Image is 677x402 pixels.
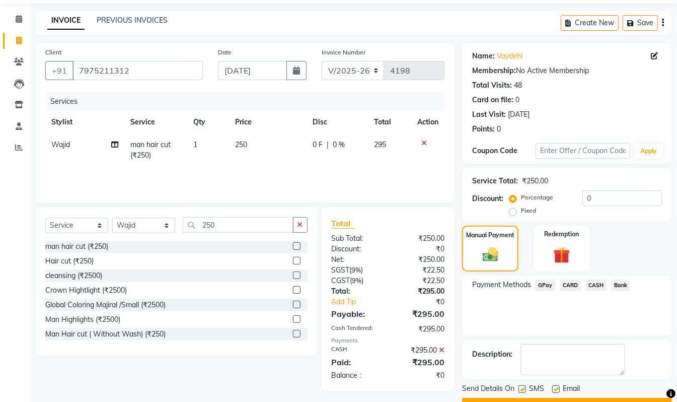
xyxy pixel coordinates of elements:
[324,297,399,307] a: Add Tip
[45,48,61,57] label: Client
[561,15,619,31] button: Create New
[324,356,388,368] div: Paid:
[368,111,411,133] th: Total
[324,265,388,276] div: ( )
[72,61,203,80] input: Search by Name/Mobile/Email/Code
[388,345,452,356] div: ₹295.00
[332,276,350,285] span: CGST
[472,65,662,76] div: No Active Membership
[388,233,452,244] div: ₹250.00
[388,308,452,320] div: ₹295.00
[45,300,166,310] div: Global Coloring Majiral /Small (₹2500)
[388,244,452,254] div: ₹0
[324,254,388,265] div: Net:
[46,92,452,111] div: Services
[45,285,127,296] div: Crown Hightlight (₹2500)
[332,265,350,275] span: SGST
[466,231,514,240] label: Manual Payment
[324,345,388,356] div: CASH
[324,324,388,334] div: Cash Tendered:
[97,16,168,25] a: PREVIOUS INVOICES
[388,276,452,286] div: ₹22.50
[611,280,631,291] span: Bank
[45,61,73,80] button: +91
[130,140,171,160] span: man hair cut (₹250)
[515,95,519,105] div: 0
[324,370,388,381] div: Balance :
[497,51,522,61] a: Vaydehi
[514,80,522,91] div: 48
[497,124,501,135] div: 0
[187,111,229,133] th: Qty
[521,206,536,215] label: Fixed
[45,314,120,325] div: Man Highlights (₹2500)
[45,271,102,281] div: cleansing (₹2500)
[472,80,512,91] div: Total Visits:
[560,280,581,291] span: CARD
[472,146,536,156] div: Coupon Code
[472,193,503,204] div: Discount:
[535,280,556,291] span: GPay
[45,111,124,133] th: Stylist
[218,48,232,57] label: Date
[585,280,607,291] span: CASH
[388,356,452,368] div: ₹295.00
[472,109,506,120] div: Last Visit:
[327,140,329,150] span: |
[324,276,388,286] div: ( )
[45,329,166,340] div: Man Hair cut ( Without Wash) (₹250)
[462,383,514,396] span: Send Details On
[388,370,452,381] div: ₹0
[352,266,361,274] span: 9%
[472,95,513,105] div: Card on file:
[478,246,503,264] img: _cash.svg
[229,111,307,133] th: Price
[388,265,452,276] div: ₹22.50
[472,176,518,186] div: Service Total:
[374,140,386,149] span: 295
[183,217,293,233] input: Search or Scan
[324,308,388,320] div: Payable:
[529,383,544,396] span: SMS
[472,280,531,290] span: Payment Methods
[332,337,445,345] div: Payments
[235,140,247,149] span: 250
[411,111,444,133] th: Action
[307,111,368,133] th: Disc
[388,286,452,297] div: ₹295.00
[322,48,365,57] label: Invoice Number
[193,140,197,149] span: 1
[313,140,323,150] span: 0 F
[522,176,548,186] div: ₹250.00
[472,65,516,76] div: Membership:
[324,233,388,244] div: Sub Total:
[563,383,580,396] span: Email
[124,111,187,133] th: Service
[544,230,579,239] label: Redemption
[45,256,94,266] div: Hair cut (₹250)
[51,140,70,149] span: Wajid
[399,297,452,307] div: ₹0
[388,254,452,265] div: ₹250.00
[472,51,495,61] div: Name:
[333,140,345,150] span: 0 %
[388,324,452,334] div: ₹295.00
[548,245,575,265] img: _gift.svg
[508,109,530,120] div: [DATE]
[521,193,553,202] label: Percentage
[472,124,495,135] div: Points:
[536,143,630,159] input: Enter Offer / Coupon Code
[623,15,658,31] button: Save
[47,12,85,30] a: INVOICE
[634,144,663,159] button: Apply
[324,286,388,297] div: Total:
[332,218,355,229] span: Total
[352,277,362,285] span: 9%
[472,349,512,360] div: Description:
[324,244,388,254] div: Discount:
[45,241,108,252] div: man hair cut (₹250)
